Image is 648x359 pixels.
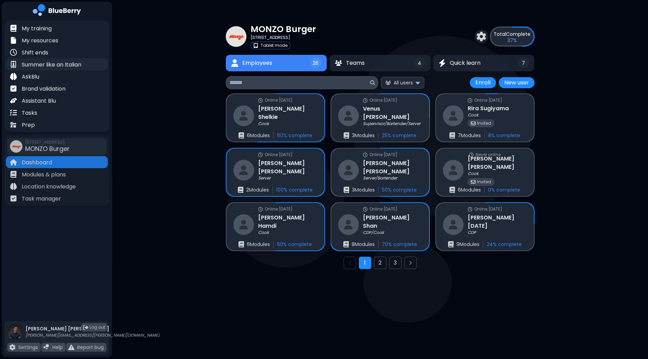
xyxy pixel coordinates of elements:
[238,187,243,193] img: enrollments
[251,35,290,40] p: [STREET_ADDRESS]
[382,241,417,247] p: 70 % complete
[22,37,58,45] p: My resources
[247,132,270,139] p: 6 Module s
[10,97,17,104] img: file icon
[10,85,17,92] img: file icon
[369,98,397,103] p: Online [DATE]
[449,187,455,193] img: enrollments
[22,49,48,57] p: Shift ends
[416,79,420,86] img: expand
[258,153,263,157] img: online status
[261,43,287,48] p: Tablet mode
[226,26,246,47] img: company thumbnail
[26,326,160,332] p: [PERSON_NAME] [PERSON_NAME]
[469,153,474,157] img: online status
[25,140,70,145] span: [STREET_ADDRESS]
[363,207,367,212] img: online status
[10,195,17,202] img: file icon
[52,344,63,350] p: Help
[335,60,342,66] img: Teams
[477,32,486,41] img: settings
[433,55,534,71] button: Quick learnQuick learn7
[77,344,104,350] p: Report bug
[9,344,16,350] img: file icon
[359,257,371,269] button: Go to page 1
[477,179,491,185] p: Invited
[231,59,238,67] img: Employees
[369,206,397,212] p: Online [DATE]
[258,230,269,235] p: Cook
[418,60,421,66] span: 4
[389,257,402,269] button: Go to page 3
[43,344,50,350] img: file icon
[10,171,17,178] img: file icon
[471,179,476,184] img: invited
[338,160,359,181] img: restaurant
[10,25,17,32] img: file icon
[251,23,316,35] p: MONZO Burger
[22,85,65,93] p: Brand validation
[258,98,263,103] img: online status
[26,332,160,338] p: [PERSON_NAME][EMAIL_ADDRESS][PERSON_NAME][DOMAIN_NAME]
[394,80,413,86] span: All users
[239,132,244,139] img: enrollments
[443,105,464,126] img: restaurant
[363,159,422,176] h3: [PERSON_NAME] [PERSON_NAME]
[448,241,454,247] img: enrollments
[25,144,70,153] span: MONZO Burger
[22,73,39,81] p: AskBlu
[83,325,88,330] img: logout
[439,59,446,67] img: Quick learn
[346,59,365,67] span: Teams
[468,171,478,176] p: Cook
[435,148,535,197] a: online statusNever onlinerestaurant[PERSON_NAME] [PERSON_NAME]CookinvitedInvitedenrollments6Modul...
[443,160,464,181] img: restaurant
[330,55,431,71] button: TeamsTeams4
[10,159,17,166] img: file icon
[246,187,269,193] p: 2 Module s
[435,202,535,251] a: online statusOnline [DATE]restaurant[PERSON_NAME] [DATE]CDPenrollments9Modules24% complete
[258,207,263,212] img: online status
[10,140,22,153] img: company thumbnail
[468,98,472,103] img: online status
[344,132,349,139] img: enrollments
[265,98,293,103] p: Online [DATE]
[313,60,318,66] span: 26
[226,93,325,142] a: online statusOnline [DATE]restaurant[PERSON_NAME] ShelkieCookenrollments6Modules60% complete
[251,42,316,49] a: tabletTablet mode
[494,31,530,37] p: Complete
[474,98,502,103] p: Online [DATE]
[363,121,421,126] p: Supervisor/Bartender/Server
[22,171,66,179] p: Modules & plans
[22,121,35,129] p: Prep
[476,152,501,157] p: Never online
[338,105,359,126] img: restaurant
[468,155,527,171] h3: [PERSON_NAME] [PERSON_NAME]
[247,241,270,247] p: 6 Module s
[381,77,424,88] button: All users
[477,121,491,126] p: Invited
[458,187,481,193] p: 6 Module s
[352,132,375,139] p: 3 Module s
[370,80,375,85] img: search icon
[363,98,367,103] img: online status
[277,132,312,139] p: 60 % complete
[363,230,384,235] p: CDP/Cook
[258,175,271,181] p: Server
[456,241,479,247] p: 9 Module s
[258,105,317,121] h3: [PERSON_NAME] Shelkie
[488,132,520,139] p: 8 % complete
[276,187,313,193] p: 100 % complete
[331,93,430,142] a: online statusOnline [DATE]restaurantVenus [PERSON_NAME]Supervisor/Bartender/Serverenrollments3Mod...
[468,104,509,113] h3: Rira Sugiyama
[22,158,52,167] p: Dashboard
[18,344,38,350] p: Settings
[470,77,496,88] button: Enroll
[277,241,312,247] p: 50 % complete
[494,31,506,38] span: Total
[338,214,359,235] img: restaurant
[352,187,375,193] p: 3 Module s
[363,175,397,181] p: Server/Bartender
[258,121,269,126] p: Cook
[468,112,478,118] p: Cook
